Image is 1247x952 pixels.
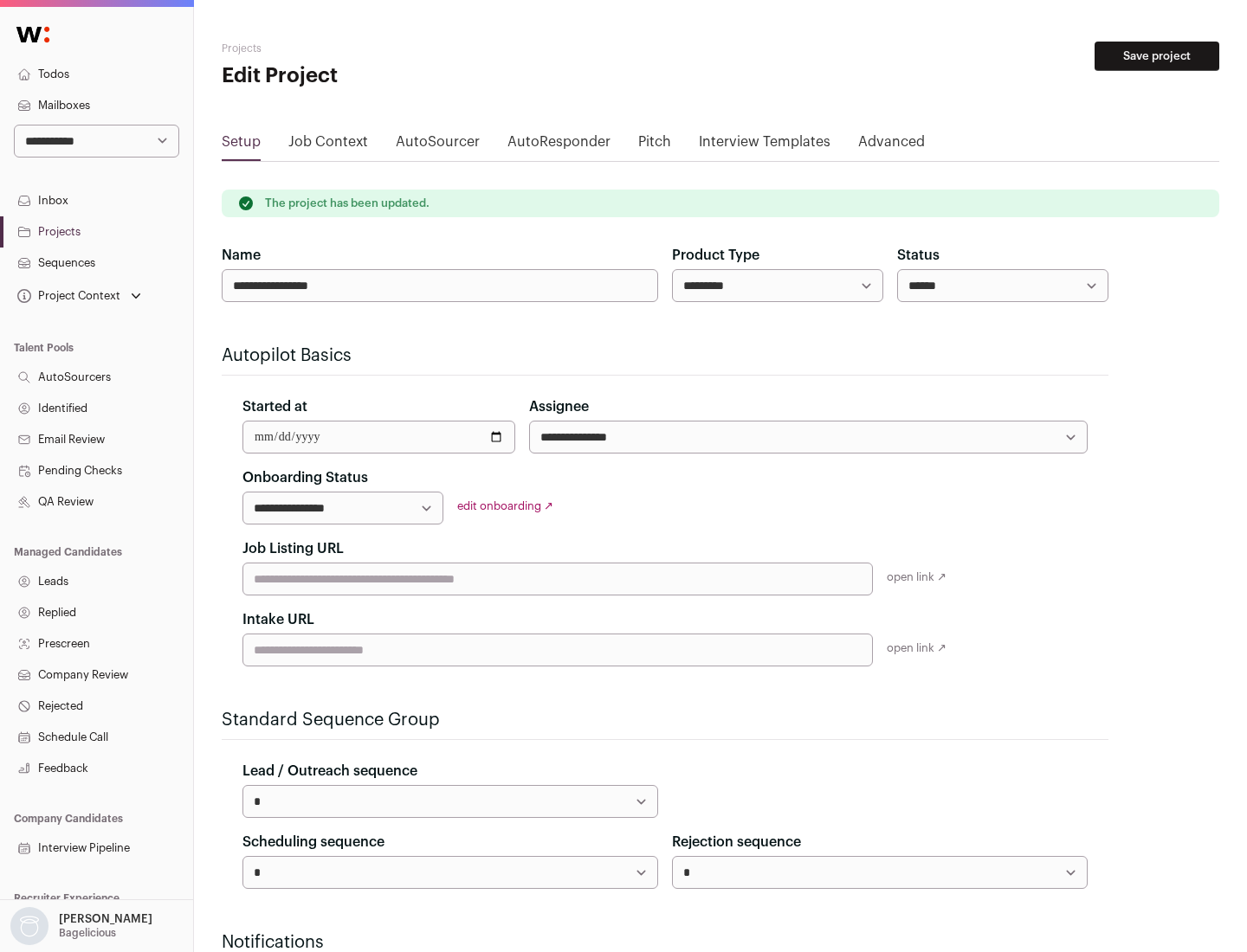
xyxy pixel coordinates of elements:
a: Pitch [638,132,671,159]
button: Open dropdown [7,907,156,945]
h2: Autopilot Basics [222,344,1108,368]
h2: Standard Sequence Group [222,708,1108,732]
label: Job Listing URL [242,538,344,559]
a: edit onboarding ↗ [457,500,553,511]
label: Rejection sequence [672,832,801,852]
a: Job Context [288,132,368,159]
label: Lead / Outreach sequence [242,761,417,782]
h2: Projects [222,42,554,55]
div: Project Context [14,289,120,303]
label: Product Type [672,245,759,266]
label: Status [897,245,940,266]
a: AutoSourcer [396,132,480,159]
label: Assignee [529,396,589,417]
img: Wellfound [7,17,59,52]
label: Intake URL [242,609,314,630]
a: Interview Templates [699,132,830,159]
label: Name [222,245,261,266]
label: Started at [242,396,307,417]
a: Advanced [858,132,925,159]
p: The project has been updated. [265,196,430,210]
p: Bagelicious [59,926,116,940]
p: [PERSON_NAME] [59,912,152,926]
label: Scheduling sequence [242,832,384,852]
button: Save project [1095,42,1219,71]
img: nopic.png [10,907,48,945]
a: Setup [222,132,261,159]
a: AutoResponder [507,132,611,159]
label: Onboarding Status [242,467,368,488]
button: Open dropdown [14,284,145,308]
h1: Edit Project [222,62,554,90]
